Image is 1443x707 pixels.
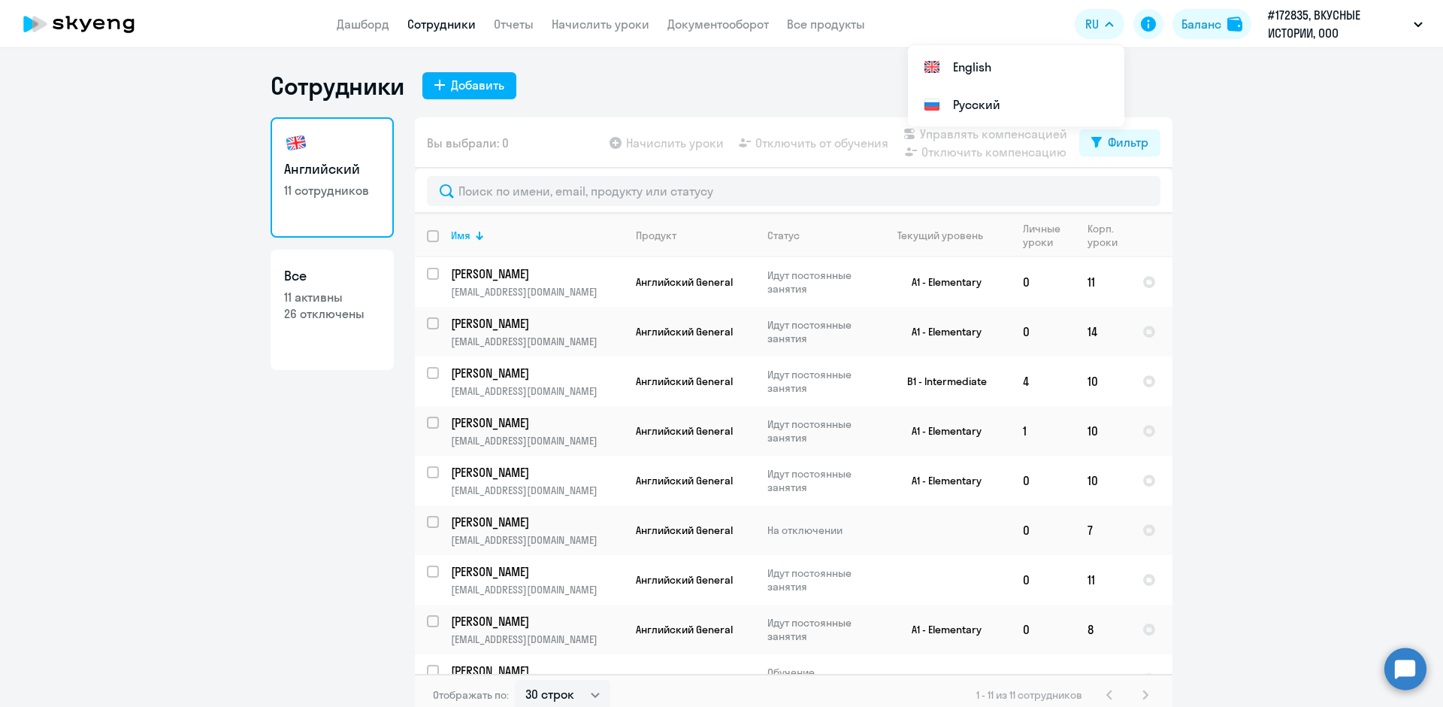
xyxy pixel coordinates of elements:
[407,17,476,32] a: Сотрудники
[1011,505,1075,555] td: 0
[451,514,621,530] p: [PERSON_NAME]
[1011,357,1075,406] td: 4
[451,613,621,630] p: [PERSON_NAME]
[1023,222,1061,249] div: Личные уроки
[284,159,380,179] h3: Английский
[767,616,870,643] p: Идут постоянные занятия
[636,229,676,242] div: Продукт
[767,368,870,395] p: Идут постоянные занятия
[427,176,1160,206] input: Поиск по имени, email, продукту или статусу
[337,17,389,32] a: Дашборд
[284,266,380,286] h3: Все
[451,365,621,381] p: [PERSON_NAME]
[636,474,733,487] span: Английский General
[1075,307,1130,357] td: 14
[636,375,733,388] span: Английский General
[871,406,1011,456] td: A1 - Elementary
[451,663,623,679] a: [PERSON_NAME]
[1075,257,1130,307] td: 11
[767,229,800,242] div: Статус
[767,666,870,693] p: Обучение остановлено
[451,266,621,282] p: [PERSON_NAME]
[667,17,769,32] a: Документооборот
[1011,555,1075,605] td: 0
[1181,15,1221,33] div: Баланс
[271,250,394,370] a: Все11 активны26 отключены
[451,514,623,530] a: [PERSON_NAME]
[1023,222,1075,249] div: Личные уроки
[271,71,404,101] h1: Сотрудники
[451,613,623,630] a: [PERSON_NAME]
[636,325,733,338] span: Английский General
[1075,605,1130,654] td: 8
[767,269,870,296] p: Идут постоянные занятия
[451,583,623,596] p: [EMAIL_ADDRESS][DOMAIN_NAME]
[451,563,621,580] p: [PERSON_NAME]
[636,672,733,686] span: Английский General
[636,275,733,289] span: Английский General
[636,424,733,438] span: Английский General
[1079,129,1160,156] button: Фильтр
[451,384,623,398] p: [EMAIL_ADDRESS][DOMAIN_NAME]
[1085,15,1099,33] span: RU
[451,464,623,481] a: [PERSON_NAME]
[451,563,623,580] a: [PERSON_NAME]
[1172,9,1251,39] button: Балансbalance
[1011,456,1075,505] td: 0
[451,229,623,242] div: Имя
[1011,406,1075,456] td: 1
[284,182,380,199] p: 11 сотрудников
[451,533,623,547] p: [EMAIL_ADDRESS][DOMAIN_NAME]
[1108,133,1148,151] div: Фильтр
[451,229,470,242] div: Имя
[1011,605,1075,654] td: 0
[883,229,1010,242] div: Текущий уровень
[767,417,870,445] p: Идут постоянные занятия
[636,523,733,537] span: Английский General
[976,688,1082,702] span: 1 - 11 из 11 сотрудников
[636,229,755,242] div: Продукт
[1088,222,1118,249] div: Корп. уроки
[871,307,1011,357] td: A1 - Elementary
[451,464,621,481] p: [PERSON_NAME]
[451,266,623,282] a: [PERSON_NAME]
[451,365,623,381] a: [PERSON_NAME]
[494,17,534,32] a: Отчеты
[451,434,623,448] p: [EMAIL_ADDRESS][DOMAIN_NAME]
[1075,357,1130,406] td: 10
[284,305,380,322] p: 26 отключены
[284,289,380,305] p: 11 активны
[767,566,870,593] p: Идут постоянные занятия
[787,17,865,32] a: Все продукты
[636,573,733,587] span: Английский General
[1075,456,1130,505] td: 10
[433,688,509,702] span: Отображать по:
[1011,307,1075,357] td: 0
[1227,17,1242,32] img: balance
[451,414,621,431] p: [PERSON_NAME]
[1268,6,1408,42] p: #172835, ВКУСНЫЕ ИСТОРИИ, ООО
[767,229,870,242] div: Статус
[767,467,870,494] p: Идут постоянные занятия
[767,523,870,537] p: На отключении
[767,318,870,345] p: Идут постоянные занятия
[427,134,509,152] span: Вы выбрали: 0
[422,72,516,99] button: Добавить
[1260,6,1430,42] button: #172835, ВКУСНЫЕ ИСТОРИИ, ООО
[923,58,941,76] img: English
[451,484,623,497] p: [EMAIL_ADDRESS][DOMAIN_NAME]
[552,17,649,32] a: Начислить уроки
[1075,406,1130,456] td: 10
[1011,654,1075,704] td: 0
[284,131,308,155] img: english
[451,414,623,431] a: [PERSON_NAME]
[451,335,623,348] p: [EMAIL_ADDRESS][DOMAIN_NAME]
[908,45,1124,126] ul: RU
[1075,9,1124,39] button: RU
[1011,257,1075,307] td: 0
[451,663,621,679] p: [PERSON_NAME]
[271,117,394,238] a: Английский11 сотрудников
[636,623,733,636] span: Английский General
[451,315,621,332] p: [PERSON_NAME]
